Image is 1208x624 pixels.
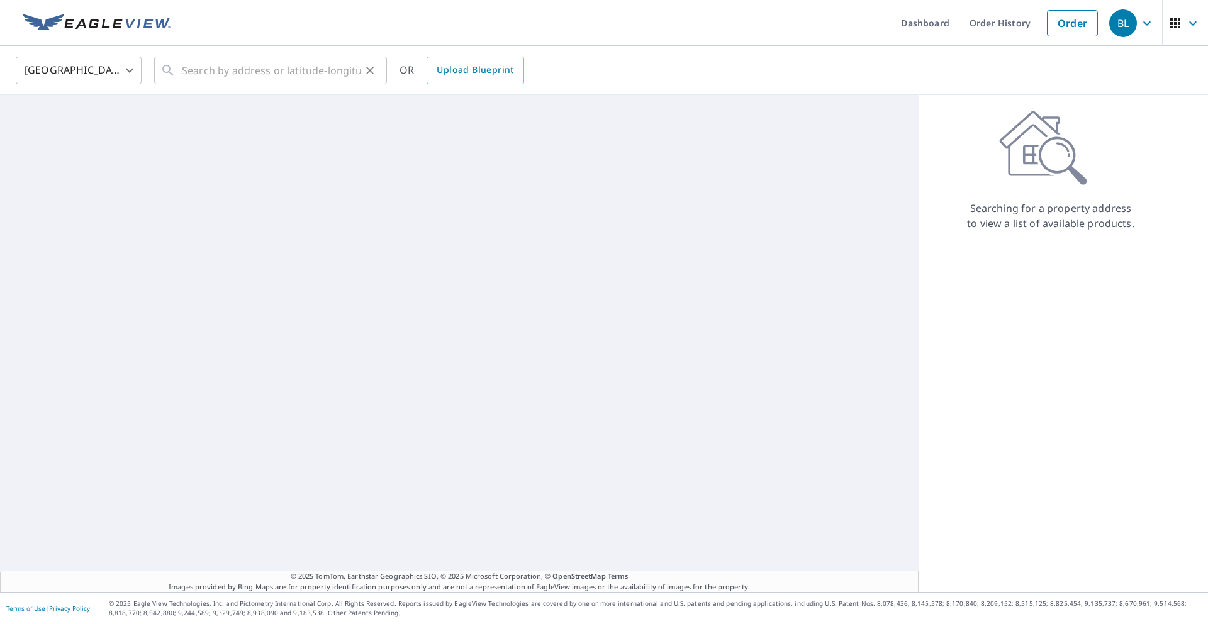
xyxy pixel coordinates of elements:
a: Order [1047,10,1098,36]
a: OpenStreetMap [552,571,605,581]
a: Terms [608,571,629,581]
img: EV Logo [23,14,171,33]
button: Clear [361,62,379,79]
input: Search by address or latitude-longitude [182,53,361,88]
a: Upload Blueprint [427,57,523,84]
a: Privacy Policy [49,604,90,613]
div: [GEOGRAPHIC_DATA] [16,53,142,88]
div: BL [1109,9,1137,37]
div: OR [400,57,524,84]
p: © 2025 Eagle View Technologies, Inc. and Pictometry International Corp. All Rights Reserved. Repo... [109,599,1202,618]
span: Upload Blueprint [437,62,513,78]
a: Terms of Use [6,604,45,613]
p: | [6,604,90,612]
span: © 2025 TomTom, Earthstar Geographics SIO, © 2025 Microsoft Corporation, © [291,571,629,582]
p: Searching for a property address to view a list of available products. [966,201,1135,231]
